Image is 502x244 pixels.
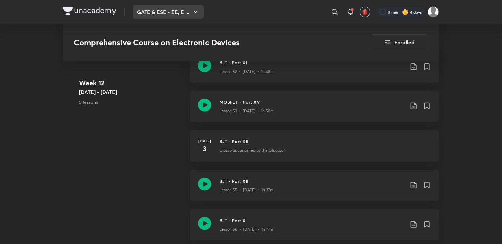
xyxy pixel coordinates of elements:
h3: BJT - Part XIII [219,178,404,184]
a: MOSFET - Part XVLesson 53 • [DATE] • 1h 58m [190,91,439,130]
h3: BJT - Part XI [219,59,404,66]
button: Enrolled [370,34,428,50]
p: Lesson 55 • [DATE] • 1h 37m [219,187,273,193]
h3: MOSFET - Part XV [219,99,404,105]
p: Lesson 52 • [DATE] • 1h 48m [219,69,274,75]
h5: [DATE] - [DATE] [79,88,185,96]
p: 5 lessons [79,98,185,105]
img: avatar [362,9,368,15]
a: [DATE]3BJT - Part XIIClass was cancelled by the Educator [190,130,439,170]
p: Lesson 53 • [DATE] • 1h 58m [219,108,274,114]
button: avatar [360,7,370,17]
h3: BJT - Part XII [219,138,431,145]
h3: BJT - Part X [219,217,404,224]
button: GATE & ESE - EE, E ... [133,5,204,19]
p: Class was cancelled by the Educator [219,147,285,153]
h4: Week 12 [79,78,185,88]
h6: [DATE] [198,138,211,144]
p: Lesson 56 • [DATE] • 1h 19m [219,226,273,232]
img: Company Logo [63,7,116,15]
img: streak [402,9,409,15]
h4: 3 [198,144,211,154]
h3: Comprehensive Course on Electronic Devices [74,38,333,47]
img: Avantika Choudhary [428,6,439,18]
a: BJT - Part XILesson 52 • [DATE] • 1h 48m [190,51,439,91]
a: Company Logo [63,7,116,17]
a: BJT - Part XIIILesson 55 • [DATE] • 1h 37m [190,170,439,209]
